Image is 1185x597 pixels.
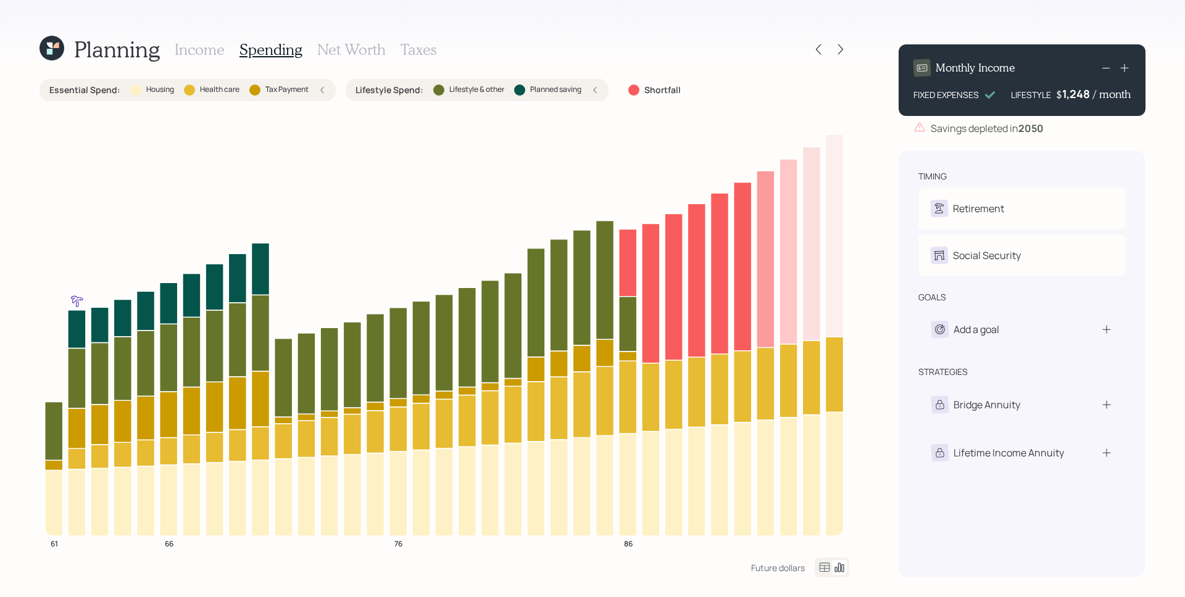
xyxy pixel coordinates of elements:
[317,41,386,59] h3: Net Worth
[1093,88,1131,101] h4: / month
[954,322,999,337] div: Add a goal
[918,170,947,183] div: timing
[200,84,239,95] label: Health care
[931,121,1044,136] div: Savings depleted in
[918,291,946,303] div: goals
[936,61,1015,75] h4: Monthly Income
[401,41,436,59] h3: Taxes
[49,84,120,96] label: Essential Spend :
[953,201,1004,216] div: Retirement
[913,88,979,101] div: FIXED EXPENSES
[530,84,581,95] label: Planned saving
[74,36,160,62] h1: Planning
[1062,86,1093,101] div: 1,248
[954,445,1064,460] div: Lifetime Income Annuity
[954,397,1020,412] div: Bridge Annuity
[51,538,58,548] tspan: 61
[239,41,302,59] h3: Spending
[165,538,173,548] tspan: 66
[1056,88,1062,101] h4: $
[175,41,225,59] h3: Income
[644,84,681,96] label: Shortfall
[146,84,174,95] label: Housing
[1018,121,1044,135] b: 2050
[265,84,309,95] label: Tax Payment
[449,84,504,95] label: Lifestyle & other
[355,84,423,96] label: Lifestyle Spend :
[1011,88,1051,101] div: LIFESTYLE
[394,538,402,548] tspan: 76
[624,538,633,548] tspan: 86
[953,248,1021,263] div: Social Security
[918,366,968,378] div: strategies
[751,562,805,574] div: Future dollars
